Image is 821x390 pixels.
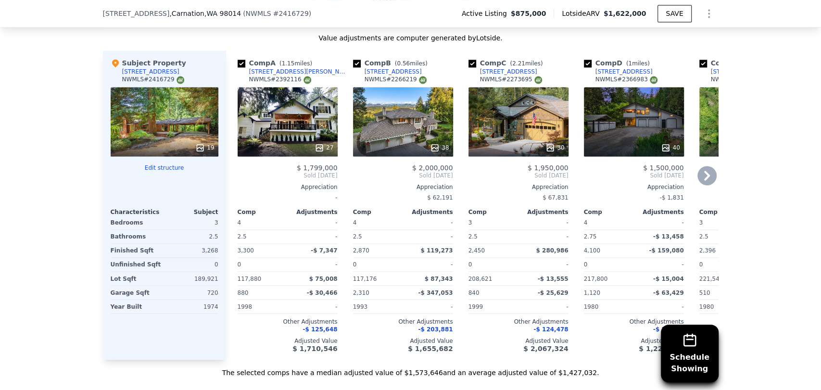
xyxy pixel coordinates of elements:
[584,183,684,191] div: Appreciation
[584,247,600,254] span: 4,100
[622,60,654,67] span: ( miles)
[584,261,588,268] span: 0
[111,272,163,285] div: Lot Sqft
[353,172,453,179] span: Sold [DATE]
[636,258,684,271] div: -
[195,143,214,152] div: 19
[634,208,684,216] div: Adjustments
[166,244,218,257] div: 3,268
[273,10,309,17] span: # 2416729
[103,33,719,43] div: Value adjustments are computer generated by Lotside .
[282,60,295,67] span: 1.15
[534,76,542,84] img: NWMLS Logo
[353,58,431,68] div: Comp B
[520,300,568,313] div: -
[699,289,710,296] span: 510
[538,275,568,282] span: -$ 13,555
[523,344,568,352] span: $ 2,067,324
[276,60,316,67] span: ( miles)
[111,216,163,229] div: Bedrooms
[628,60,632,67] span: 1
[111,230,163,243] div: Bathrooms
[353,289,369,296] span: 2,310
[288,208,338,216] div: Adjustments
[699,300,747,313] div: 1980
[290,230,338,243] div: -
[307,289,338,296] span: -$ 30,466
[643,164,684,172] span: $ 1,500,000
[659,194,683,201] span: -$ 1,831
[584,317,684,325] div: Other Adjustments
[238,191,338,204] div: -
[238,219,241,226] span: 4
[653,233,684,240] span: -$ 13,458
[468,289,480,296] span: 840
[699,261,703,268] span: 0
[204,10,241,17] span: , WA 98014
[538,289,568,296] span: -$ 25,629
[290,300,338,313] div: -
[520,258,568,271] div: -
[468,68,537,75] a: [STREET_ADDRESS]
[699,275,723,282] span: 221,543
[111,208,164,216] div: Characteristics
[111,164,218,172] button: Edit structure
[699,68,768,75] a: [STREET_ADDRESS]
[650,76,657,84] img: NWMLS Logo
[353,68,422,75] a: [STREET_ADDRESS]
[311,247,337,254] span: -$ 7,347
[166,258,218,271] div: 0
[468,261,472,268] span: 0
[418,326,453,332] span: -$ 203,881
[636,300,684,313] div: -
[699,317,799,325] div: Other Adjustments
[543,194,568,201] span: $ 67,831
[238,172,338,179] span: Sold [DATE]
[595,68,653,75] div: [STREET_ADDRESS]
[238,300,286,313] div: 1998
[584,208,634,216] div: Comp
[520,216,568,229] div: -
[166,216,218,229] div: 3
[584,300,632,313] div: 1980
[468,183,568,191] div: Appreciation
[122,75,184,84] div: NWMLS # 2416729
[584,172,684,179] span: Sold [DATE]
[468,317,568,325] div: Other Adjustments
[166,286,218,299] div: 720
[699,191,799,204] div: -
[122,68,179,75] div: [STREET_ADDRESS]
[480,68,537,75] div: [STREET_ADDRESS]
[111,258,163,271] div: Unfinished Sqft
[166,272,218,285] div: 189,921
[353,219,357,226] span: 4
[290,216,338,229] div: -
[595,75,657,84] div: NWMLS # 2366983
[468,275,493,282] span: 208,621
[506,60,546,67] span: ( miles)
[653,275,684,282] span: -$ 15,004
[238,247,254,254] span: 3,300
[699,183,799,191] div: Appreciation
[391,60,431,67] span: ( miles)
[238,183,338,191] div: Appreciation
[238,208,288,216] div: Comp
[528,164,568,172] span: $ 1,950,000
[169,9,241,18] span: , Carnation
[303,76,311,84] img: NWMLS Logo
[111,58,186,68] div: Subject Property
[246,10,271,17] span: NWMLS
[353,261,357,268] span: 0
[468,337,568,344] div: Adjusted Value
[468,230,517,243] div: 2.5
[480,75,542,84] div: NWMLS # 2273695
[468,247,485,254] span: 2,450
[661,325,719,382] button: ScheduleShowing
[468,219,472,226] span: 3
[405,230,453,243] div: -
[405,300,453,313] div: -
[353,275,377,282] span: 117,176
[365,68,422,75] div: [STREET_ADDRESS]
[353,317,453,325] div: Other Adjustments
[511,9,546,18] span: $875,000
